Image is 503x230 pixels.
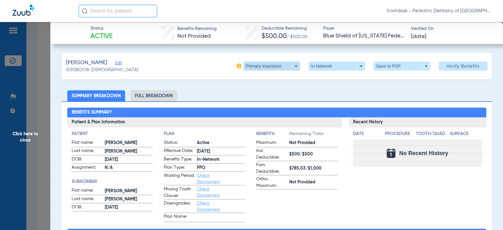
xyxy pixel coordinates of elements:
span: / $500.00 [287,35,307,39]
span: Verify Benefits [446,64,480,69]
img: info-icon [236,64,241,69]
span: $500.00 [262,33,287,40]
span: Maximum: [256,139,287,147]
span: Not Provided [289,140,338,146]
app-breakdown-title: Benefits [256,131,289,139]
span: Downgrades: [164,200,195,213]
span: Status: [164,139,195,147]
span: N/A [105,165,153,171]
iframe: Chat Widget [472,200,503,230]
li: Full Breakdown [130,90,177,101]
span: Remaining/Total [289,131,338,139]
app-breakdown-title: Surface [450,131,482,139]
img: Zuub Logo [13,5,34,16]
h3: Recent History [349,117,486,127]
span: In-Network [197,156,245,163]
span: [DATE] [197,148,245,155]
h3: Patient & Plan Information [67,117,342,127]
span: Active [197,140,245,146]
span: Active [91,32,113,41]
span: First name: [72,187,102,195]
app-breakdown-title: Date [353,131,379,139]
span: Verified On [411,25,493,32]
span: Effective Date: [164,148,195,155]
span: [DATE] [411,33,426,41]
button: Save to PDF [374,62,430,70]
span: Ind. Deductible: [256,148,287,161]
span: Last name: [72,148,102,155]
h4: Benefits [256,131,289,137]
span: Blue Shield of [US_STATE] Federal Plan [323,32,405,40]
span: DOB: [72,204,102,211]
span: [PERSON_NAME] [105,188,153,194]
span: [DATE] [105,156,153,163]
a: Check Disclaimers [197,187,220,198]
h4: Subscriber [72,178,153,185]
span: Benefits Remaining [177,25,217,32]
h4: Tooth/Quad [416,131,448,137]
span: No Recent History [399,150,448,156]
span: PPO [197,165,245,171]
span: $500/$500 [289,151,338,158]
span: Payer [323,25,405,32]
span: Ortho Maximum: [256,176,287,189]
span: [PERSON_NAME] [105,148,153,155]
span: DOB: [72,156,102,164]
span: [PERSON_NAME] [66,59,107,67]
span: Not Provided [289,179,338,186]
span: Missing Tooth Clause: [164,186,195,199]
h4: Plan [164,131,245,137]
span: Fam. Deductible: [256,162,287,175]
span: $785.03/$1,000 [289,165,338,172]
input: Search for patients [79,5,157,17]
h2: Benefits Summary [67,108,486,118]
a: Check Disclaimers [197,173,220,184]
img: Search Icon [82,8,87,14]
app-breakdown-title: Tooth/Quad [416,131,448,139]
span: [PERSON_NAME] [105,196,153,203]
h4: Procedure [385,131,413,137]
span: Status [91,25,113,32]
span: Last name: [72,196,102,203]
span: Plan Name: [164,213,195,222]
h4: Patient [72,131,153,137]
h4: Date [353,131,379,137]
span: Assignment: [72,164,102,172]
button: Verify Benefits [439,62,487,70]
span: (53128) DOB: [DEMOGRAPHIC_DATA] [66,67,138,73]
span: [PERSON_NAME] [105,140,153,146]
span: [DATE] [105,204,153,211]
span: frontdesk - Pediatric Dentistry of [GEOGRAPHIC_DATA][US_STATE] (WR) [387,8,490,14]
span: Edit [115,61,121,67]
span: Not Provided [177,33,211,39]
button: In Network [309,62,365,70]
img: Calendar [387,149,395,158]
span: Plan Type: [164,164,195,172]
app-breakdown-title: Procedure [385,131,413,139]
span: Benefits Type: [164,156,195,164]
span: Waiting Period: [164,172,195,185]
button: Primary Insurance [244,62,300,70]
span: First name: [72,139,102,147]
span: Deductible Remaining [262,25,307,32]
h4: Surface [450,131,482,137]
li: Summary Breakdown [67,90,125,101]
a: Check Disclaimers [197,201,220,212]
